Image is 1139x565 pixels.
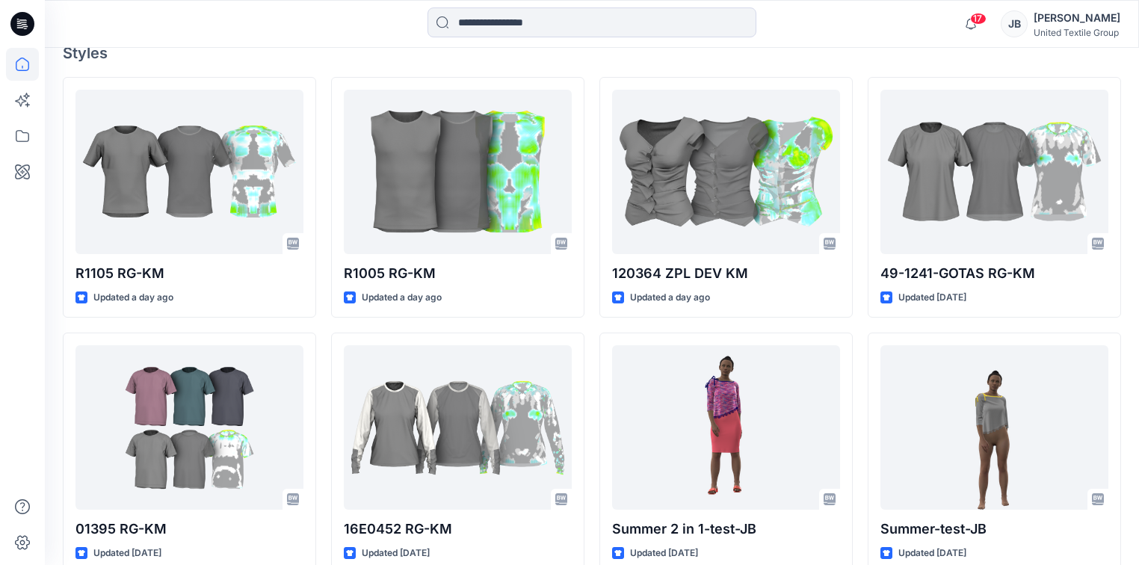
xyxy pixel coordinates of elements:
p: Updated a day ago [93,290,173,306]
div: [PERSON_NAME] [1034,9,1120,27]
p: Updated [DATE] [898,546,966,561]
a: Summer-test-JB [880,345,1108,510]
p: Updated a day ago [362,290,442,306]
a: R1105 RG-KM [75,90,303,254]
p: Updated [DATE] [93,546,161,561]
p: Updated [DATE] [362,546,430,561]
p: Summer 2 in 1-test-JB [612,519,840,540]
p: 16E0452 RG-KM [344,519,572,540]
a: R1005 RG-KM [344,90,572,254]
span: 17 [970,13,987,25]
p: 01395 RG-KM [75,519,303,540]
p: Updated [DATE] [630,546,698,561]
div: United Textile Group [1034,27,1120,38]
p: R1005 RG-KM [344,263,572,284]
p: Updated a day ago [630,290,710,306]
p: R1105 RG-KM [75,263,303,284]
a: 16E0452 RG-KM [344,345,572,510]
a: 01395 RG-KM [75,345,303,510]
div: JB [1001,10,1028,37]
p: Updated [DATE] [898,290,966,306]
h4: Styles [63,44,1121,62]
a: 49-1241-GOTAS RG-KM [880,90,1108,254]
p: 49-1241-GOTAS RG-KM [880,263,1108,284]
a: 120364 ZPL DEV KM [612,90,840,254]
p: Summer-test-JB [880,519,1108,540]
a: Summer 2 in 1-test-JB [612,345,840,510]
p: 120364 ZPL DEV KM [612,263,840,284]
